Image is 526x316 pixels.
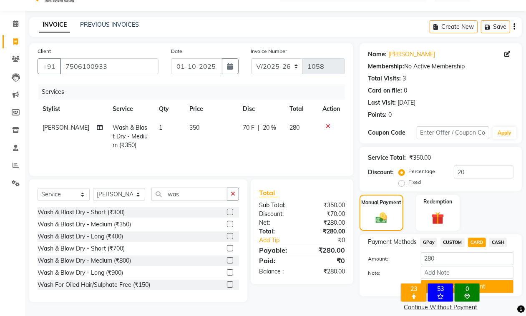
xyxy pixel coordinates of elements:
span: CASH [489,238,507,247]
div: Last Visit: [368,98,396,107]
div: Points: [368,110,387,119]
div: Payable: [253,245,302,255]
div: ₹0 [302,256,351,266]
div: ₹280.00 [302,245,351,255]
div: Card on file: [368,86,402,95]
label: Client [38,48,51,55]
a: INVOICE [39,18,70,33]
div: Paid: [253,256,302,266]
img: _gift.svg [428,211,448,226]
div: No Active Membership [368,62,513,71]
div: 0 [456,285,478,293]
label: Amount: [362,255,414,263]
span: 70 F [243,123,254,132]
th: Price [184,100,238,118]
input: Add Note [421,266,513,279]
span: GPay [420,238,437,247]
div: ₹280.00 [302,218,351,227]
div: Wash & Blow Dry - Medium (₹800) [38,256,131,265]
div: 0 [404,86,407,95]
label: Note: [362,269,414,277]
div: Sub Total: [253,201,302,210]
th: Action [317,100,345,118]
label: Manual Payment [362,199,402,206]
div: Wash & Blow Dry - Long (₹900) [38,268,123,277]
div: 23 [403,285,425,293]
div: [DATE] [398,98,415,107]
label: Redemption [423,198,452,206]
div: ₹280.00 [302,267,351,276]
input: Amount [421,252,513,265]
span: | [258,123,259,132]
span: CUSTOM [440,238,465,247]
th: Total [285,100,318,118]
a: Continue Without Payment [361,303,520,312]
div: ₹280.00 [302,227,351,236]
div: Service Total: [368,153,406,162]
input: Search or Scan [151,188,227,201]
button: Create New [430,20,478,33]
img: _cash.svg [372,211,391,225]
div: Total Visits: [368,74,401,83]
div: Name: [368,50,387,59]
span: 350 [189,124,199,131]
span: 1 [159,124,162,131]
span: Total [259,188,278,197]
div: ₹350.00 [409,153,431,162]
label: Percentage [408,168,435,175]
div: Wash & Blast Dry - Short (₹300) [38,208,125,217]
div: Total: [253,227,302,236]
div: Wash & Blow Dry - Short (₹700) [38,244,125,253]
div: Balance : [253,267,302,276]
span: CARD [468,238,486,247]
div: Net: [253,218,302,227]
div: ₹350.00 [302,201,351,210]
input: Enter Offer / Coupon Code [417,126,489,139]
div: Wash & Blast Dry - Medium (₹350) [38,220,131,229]
div: Discount: [253,210,302,218]
div: Wash & Blast Dry - Long (₹400) [38,232,123,241]
div: ₹0 [310,236,351,245]
div: Discount: [368,168,394,177]
th: Qty [154,100,185,118]
a: Add Tip [253,236,310,245]
div: 3 [403,74,406,83]
th: Service [108,100,154,118]
div: Wash For Oiled Hair/Sulphate Free (₹150) [38,281,150,289]
div: Membership: [368,62,404,71]
span: [PERSON_NAME] [43,124,89,131]
th: Disc [238,100,285,118]
span: Payment Methods [368,238,417,246]
a: [PERSON_NAME] [388,50,435,59]
th: Stylist [38,100,108,118]
div: ₹70.00 [302,210,351,218]
label: Fixed [408,178,421,186]
input: Search by Name/Mobile/Email/Code [60,58,159,74]
div: Services [38,84,351,100]
span: 20 % [263,123,276,132]
span: 280 [290,124,300,131]
div: 0 [388,110,392,119]
button: +91 [38,58,61,74]
div: Coupon Code [368,128,416,137]
label: Invoice Number [251,48,287,55]
span: Wash & Blast Dry - Medium (₹350) [113,124,148,149]
button: Apply [493,127,516,139]
label: Date [171,48,182,55]
div: 53 [430,285,451,293]
button: Save [481,20,510,33]
a: PREVIOUS INVOICES [80,21,139,28]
